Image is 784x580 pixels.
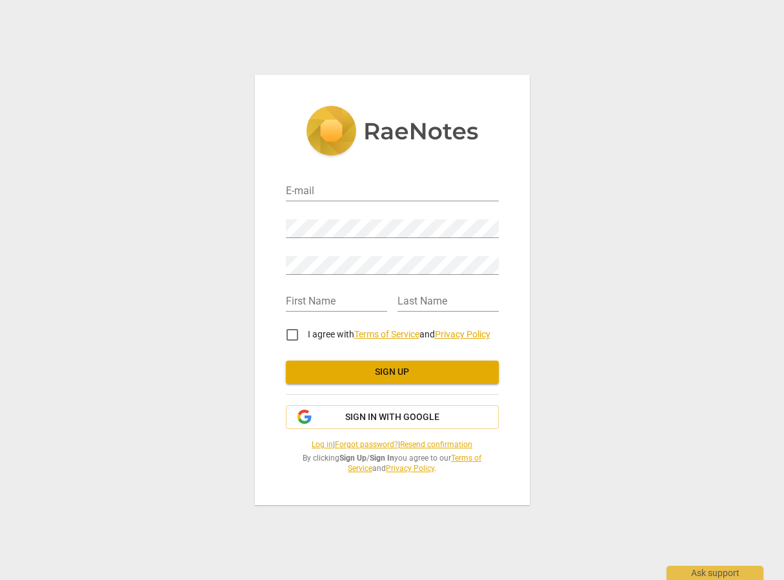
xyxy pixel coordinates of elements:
[286,439,499,450] span: | |
[335,440,398,449] a: Forgot password?
[354,329,419,339] a: Terms of Service
[286,453,499,474] span: By clicking / you agree to our and .
[286,405,499,430] button: Sign in with Google
[312,440,333,449] a: Log in
[370,454,394,463] b: Sign In
[435,329,490,339] a: Privacy Policy
[386,464,434,473] a: Privacy Policy
[339,454,367,463] b: Sign Up
[308,329,490,339] span: I agree with and
[296,366,488,379] span: Sign up
[345,411,439,424] span: Sign in with Google
[667,566,763,580] div: Ask support
[286,361,499,384] button: Sign up
[400,440,472,449] a: Resend confirmation
[306,106,479,159] img: 5ac2273c67554f335776073100b6d88f.svg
